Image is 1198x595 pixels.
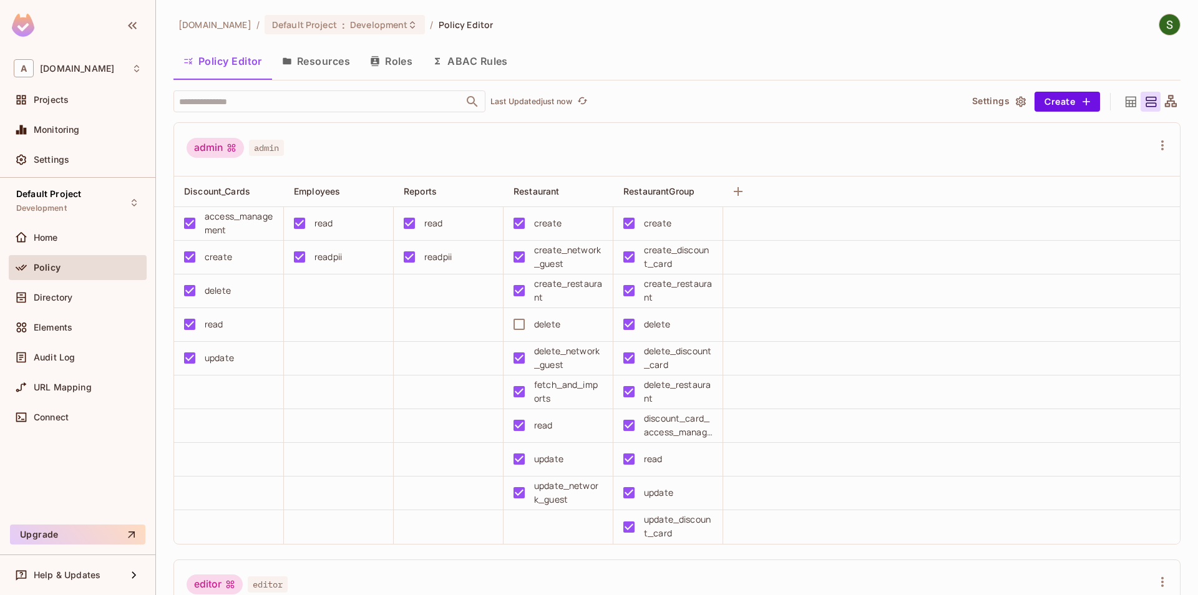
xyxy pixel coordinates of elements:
[623,186,694,196] span: RestaurantGroup
[314,250,342,264] div: readpii
[644,243,713,271] div: create_discount_card
[187,574,243,594] div: editor
[34,155,69,165] span: Settings
[248,576,288,593] span: editor
[16,189,81,199] span: Default Project
[534,378,603,405] div: fetch_and_imports
[430,19,433,31] li: /
[249,140,284,156] span: admin
[534,479,603,506] div: update_network_guest
[205,210,273,237] div: access_management
[34,293,72,302] span: Directory
[464,93,481,110] button: Open
[644,513,713,540] div: update_discount_card
[314,216,333,230] div: read
[173,46,272,77] button: Policy Editor
[272,46,360,77] button: Resources
[644,412,713,439] div: discount_card_access_management
[350,19,407,31] span: Development
[256,19,260,31] li: /
[16,203,67,213] span: Development
[644,344,713,372] div: delete_discount_card
[40,64,114,74] span: Workspace: allerin.com
[534,452,563,466] div: update
[184,186,250,196] span: Discount_Cards
[575,94,590,109] button: refresh
[205,250,232,264] div: create
[644,277,713,304] div: create_restaurant
[424,216,443,230] div: read
[14,59,34,77] span: A
[12,14,34,37] img: SReyMgAAAABJRU5ErkJggg==
[34,570,100,580] span: Help & Updates
[644,317,670,331] div: delete
[34,95,69,105] span: Projects
[178,19,251,31] span: the active workspace
[1159,14,1180,35] img: Shakti Seniyar
[360,46,422,77] button: Roles
[34,233,58,243] span: Home
[644,378,713,405] div: delete_restaurant
[187,138,244,158] div: admin
[424,250,452,264] div: readpii
[34,382,92,392] span: URL Mapping
[1035,92,1100,112] button: Create
[534,317,560,331] div: delete
[294,186,340,196] span: Employees
[577,95,588,108] span: refresh
[10,525,145,544] button: Upgrade
[534,243,603,271] div: create_network_guest
[205,351,234,365] div: update
[572,94,590,109] span: Click to refresh data
[272,19,337,31] span: Default Project
[534,418,553,432] div: read
[34,322,72,332] span: Elements
[514,186,560,196] span: Restaurant
[967,92,1030,112] button: Settings
[644,452,663,466] div: read
[34,412,69,422] span: Connect
[341,20,346,30] span: :
[534,344,603,372] div: delete_network_guest
[644,486,673,500] div: update
[34,352,75,362] span: Audit Log
[205,317,223,331] div: read
[534,216,562,230] div: create
[404,186,437,196] span: Reports
[422,46,518,77] button: ABAC Rules
[534,277,603,304] div: create_restaurant
[205,284,231,297] div: delete
[34,263,61,273] span: Policy
[644,216,671,230] div: create
[439,19,494,31] span: Policy Editor
[490,97,572,107] p: Last Updated just now
[34,125,80,135] span: Monitoring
